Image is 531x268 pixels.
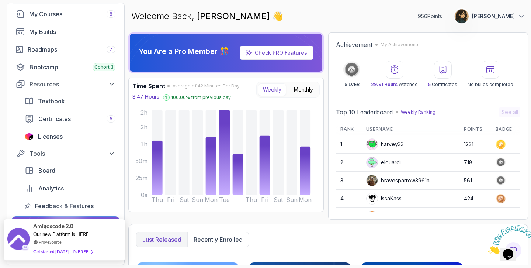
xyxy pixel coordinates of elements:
[240,46,313,60] a: Check PRO Features
[366,193,402,205] div: IssaKass
[110,116,112,122] span: 5
[367,175,378,186] img: user profile image
[25,133,34,140] img: jetbrains icon
[20,111,120,126] a: certificates
[35,202,94,210] span: Feedback & Features
[367,157,378,168] img: default monster avatar
[3,3,49,32] img: Chat attention grabber
[336,123,361,135] th: Rank
[336,108,393,117] h2: Top 10 Leaderboard
[38,166,55,175] span: Board
[472,13,515,20] p: [PERSON_NAME]
[286,196,298,203] tspan: Sun
[29,149,115,158] div: Tools
[459,208,491,226] td: 384
[20,181,120,196] a: analytics
[139,46,229,56] p: You Are a Pro Member 🎊
[38,97,65,106] span: Textbook
[39,239,62,245] a: ProveSource
[141,191,147,199] tspan: 0s
[499,107,520,117] button: See all
[29,63,115,72] div: Bootcamp
[11,24,120,39] a: builds
[299,196,312,203] tspan: Mon
[38,114,71,123] span: Certificates
[289,83,318,96] button: Monthly
[29,27,115,36] div: My Builds
[197,11,272,21] span: [PERSON_NAME]
[381,42,420,48] p: My Achievements
[401,109,435,115] p: Weekly Ranking
[255,49,307,56] a: Check PRO Features
[171,95,231,100] p: 100.00 % from previous day
[167,196,174,203] tspan: Fri
[11,42,120,57] a: roadmaps
[29,10,115,18] div: My Courses
[428,82,457,87] p: Certificates
[366,211,431,223] div: wildmongoosefb425
[7,228,29,252] img: provesource social proof notification image
[20,199,120,213] a: feedback
[33,222,73,230] span: Amigoscode 2.0
[459,172,491,190] td: 561
[20,163,120,178] a: board
[194,235,243,244] p: Recently enrolled
[33,247,93,256] div: Get started [DATE]. It's FREE
[366,138,404,150] div: harvey33
[336,190,361,208] td: 4
[142,235,181,244] p: Just released
[11,78,120,91] button: Resources
[336,135,361,154] td: 1
[33,231,89,237] span: Our new Platform is HERE
[367,193,378,204] img: user profile image
[336,40,372,49] h2: Achievement
[371,82,398,87] span: 29.91 Hours
[459,123,491,135] th: Points
[132,93,159,100] p: 8.47 Hours
[366,175,430,186] div: bravesparrow3961a
[468,82,513,87] p: No builds completed
[135,157,147,165] tspan: 50m
[219,196,230,203] tspan: Tue
[29,80,115,89] div: Resources
[362,123,459,135] th: Username
[274,196,283,203] tspan: Sat
[192,196,203,203] tspan: Sun
[20,129,120,144] a: licenses
[205,196,218,203] tspan: Mon
[152,196,163,203] tspan: Thu
[272,10,283,22] span: 👋
[11,147,120,160] button: Tools
[258,83,286,96] button: Weekly
[367,211,378,222] img: user profile image
[246,196,257,203] tspan: Thu
[136,232,187,247] button: Just released
[20,94,120,109] a: textbook
[11,7,120,21] a: courses
[180,196,189,203] tspan: Sat
[141,140,147,148] tspan: 1h
[110,47,112,52] span: 7
[11,60,120,75] a: bootcamp
[336,154,361,172] td: 2
[132,82,165,90] h3: Time Spent
[110,11,112,17] span: 8
[371,82,418,87] p: Watched
[336,208,361,226] td: 5
[131,10,283,22] p: Welcome Back,
[367,139,378,150] img: default monster avatar
[187,232,249,247] button: Recently enrolled
[140,123,147,131] tspan: 2h
[366,157,401,168] div: elouardi
[418,13,442,20] p: 956 Points
[485,222,531,257] iframe: chat widget
[455,9,469,23] img: user profile image
[454,9,525,24] button: user profile image[PERSON_NAME]
[428,82,431,87] span: 5
[28,45,115,54] div: Roadmaps
[140,109,147,116] tspan: 2h
[344,82,360,87] p: SILVER
[336,172,361,190] td: 3
[136,174,147,182] tspan: 25m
